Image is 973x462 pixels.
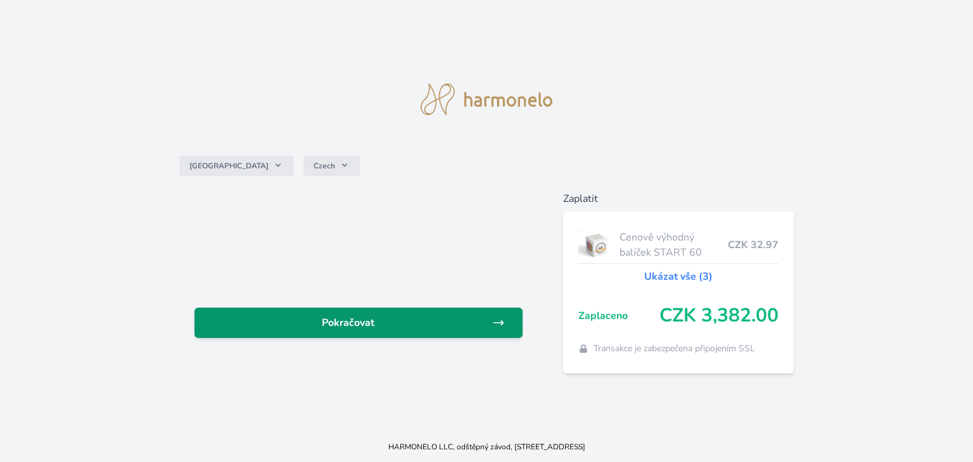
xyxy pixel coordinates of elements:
span: [GEOGRAPHIC_DATA] [189,161,269,171]
span: CZK 3,382.00 [659,304,779,327]
span: Pokračovat [205,315,492,330]
img: logo.svg [421,84,552,115]
span: Cenově výhodný balíček START 60 [620,230,728,260]
a: Pokračovat [194,308,523,338]
button: Czech [303,156,360,176]
a: Ukázat vše (3) [644,269,713,284]
span: Czech [314,161,335,171]
img: start.jpg [578,229,614,261]
span: CZK 32.97 [728,237,779,253]
span: Transakce je zabezpečena připojením SSL [594,342,755,355]
button: [GEOGRAPHIC_DATA] [179,156,293,176]
h6: Zaplatit [563,191,794,206]
span: Zaplaceno [578,308,659,323]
